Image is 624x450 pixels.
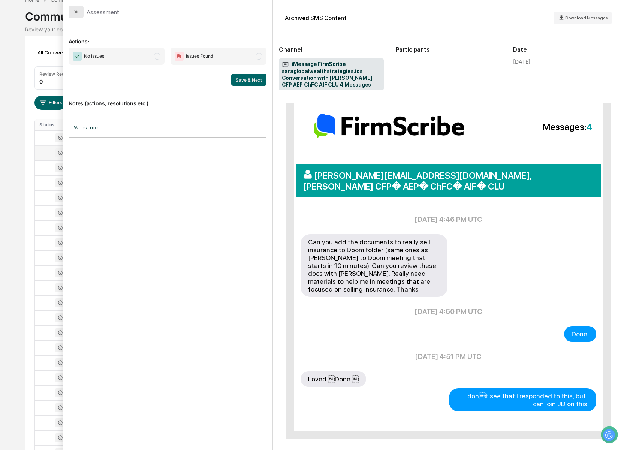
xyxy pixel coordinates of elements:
[69,91,266,106] p: Notes (actions, resolutions etc.):
[54,95,60,101] div: 🗄️
[25,57,123,65] div: Start new chat
[175,52,184,61] img: Flag
[300,298,597,325] td: [DATE] 4:50 PM UTC
[587,121,593,132] span: 4
[300,343,597,370] td: [DATE] 4:51 PM UTC
[300,206,597,233] td: [DATE] 4:46 PM UTC
[4,91,51,105] a: 🖐️Preclearance
[73,52,82,61] img: Checkmark
[39,71,75,77] div: Review Required
[25,26,599,33] div: Review your communication records across channels
[75,127,91,133] span: Pylon
[513,46,618,53] h2: Date
[186,52,213,60] span: Issues Found
[35,119,78,130] th: Status
[565,15,608,21] span: Download Messages
[62,94,93,102] span: Attestations
[34,96,67,110] button: Filters
[69,29,266,45] p: Actions:
[304,105,474,147] img: logo-email.png
[34,46,91,58] div: All Conversations
[554,12,612,24] button: Download Messages
[7,95,13,101] div: 🖐️
[476,121,593,132] span: Messages:
[564,326,596,342] div: Done.
[15,94,48,102] span: Preclearance
[296,164,602,197] div: [PERSON_NAME][EMAIL_ADDRESS][DOMAIN_NAME], [PERSON_NAME] CFP� AEP� ChFC� AIF� CLU
[303,170,314,179] img: user_icon.png
[449,388,596,411] div: I dont see that I responded to this, but I can join JD on this.
[285,15,346,22] div: Archived SMS Content
[87,9,119,16] div: Assessment
[84,52,104,60] span: No Issues
[513,58,530,65] div: [DATE]
[7,109,13,115] div: 🔎
[127,60,136,69] button: Start new chat
[301,234,448,297] div: Can you add the documents to really sell insurance to Doom folder (same ones as [PERSON_NAME] to ...
[600,425,620,446] iframe: Open customer support
[25,4,599,23] div: Communications Archive
[53,127,91,133] a: Powered byPylon
[25,65,95,71] div: We're available if you need us!
[7,16,136,28] p: How can we help?
[231,74,266,86] button: Save & Next
[396,46,501,53] h2: Participants
[15,109,47,116] span: Data Lookup
[4,106,50,119] a: 🔎Data Lookup
[301,371,366,387] div: Loved Done.
[7,57,21,71] img: 1746055101610-c473b297-6a78-478c-a979-82029cc54cd1
[39,78,43,85] div: 0
[282,61,381,88] span: iMessage FirmScribe saraglobalwealthstrategies.ios Conversation with [PERSON_NAME] CFP AEP ChFC A...
[51,91,96,105] a: 🗄️Attestations
[279,46,384,53] h2: Channel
